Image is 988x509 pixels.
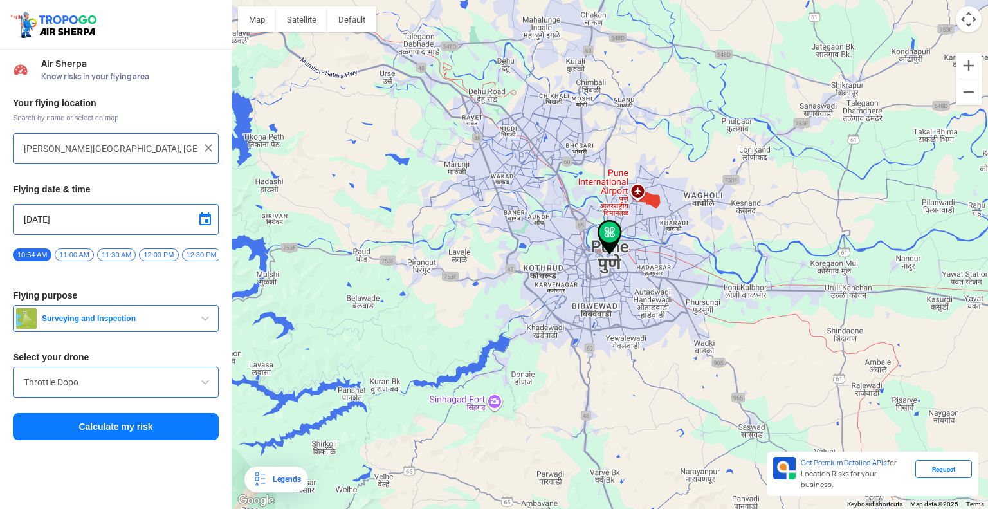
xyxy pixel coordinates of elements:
span: 11:30 AM [97,248,136,261]
button: Zoom out [956,79,982,105]
h3: Flying purpose [13,291,219,300]
span: Map data ©2025 [910,501,958,508]
img: Premium APIs [773,457,796,479]
button: Zoom in [956,53,982,79]
img: Google [235,492,277,509]
span: 12:00 PM [139,248,178,261]
input: Select Date [24,212,208,227]
button: Keyboard shortcuts [847,500,902,509]
span: Search by name or select on map [13,113,219,123]
button: Show street map [238,6,276,32]
button: Show satellite imagery [276,6,327,32]
img: survey.png [16,308,37,329]
h3: Select your drone [13,353,219,362]
span: Get Premium Detailed APIs [801,458,887,467]
button: Calculate my risk [13,413,219,440]
span: Know risks in your flying area [41,71,219,82]
img: ic_close.png [202,142,215,154]
div: for Location Risks for your business. [796,457,915,491]
span: 12:30 PM [182,248,221,261]
a: Open this area in Google Maps (opens a new window) [235,492,277,509]
input: Search by name or Brand [24,375,208,390]
span: Surveying and Inspection [37,313,197,324]
span: 10:54 AM [13,248,51,261]
span: 11:00 AM [55,248,93,261]
input: Search your flying location [24,141,198,156]
h3: Flying date & time [13,185,219,194]
img: Legends [252,472,268,487]
a: Terms [966,501,984,508]
div: Request [915,460,972,478]
img: ic_tgdronemaps.svg [10,10,101,39]
img: Risk Scores [13,62,28,77]
button: Map camera controls [956,6,982,32]
button: Surveying and Inspection [13,305,219,332]
span: Air Sherpa [41,59,219,69]
div: Legends [268,472,300,487]
h3: Your flying location [13,98,219,107]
